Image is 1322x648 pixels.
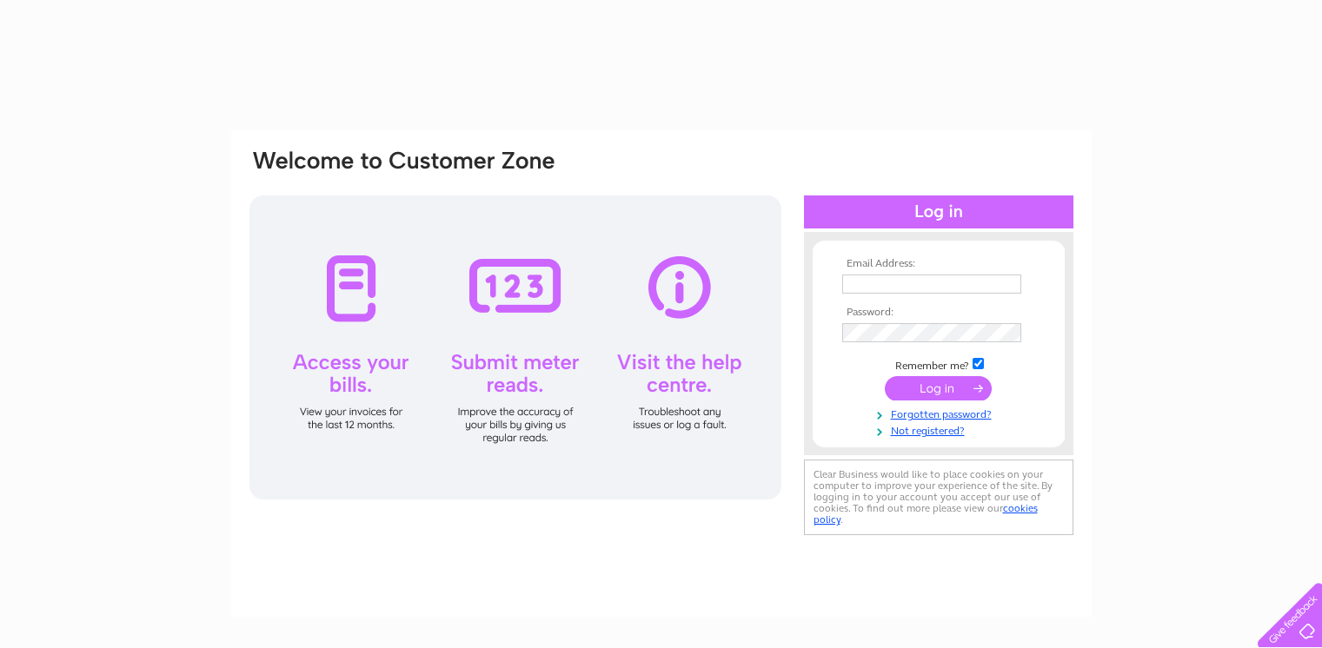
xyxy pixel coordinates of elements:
[838,355,1040,373] td: Remember me?
[838,307,1040,319] th: Password:
[804,460,1073,535] div: Clear Business would like to place cookies on your computer to improve your experience of the sit...
[842,405,1040,421] a: Forgotten password?
[842,421,1040,438] a: Not registered?
[838,258,1040,270] th: Email Address:
[814,502,1038,526] a: cookies policy
[885,376,992,400] input: Submit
